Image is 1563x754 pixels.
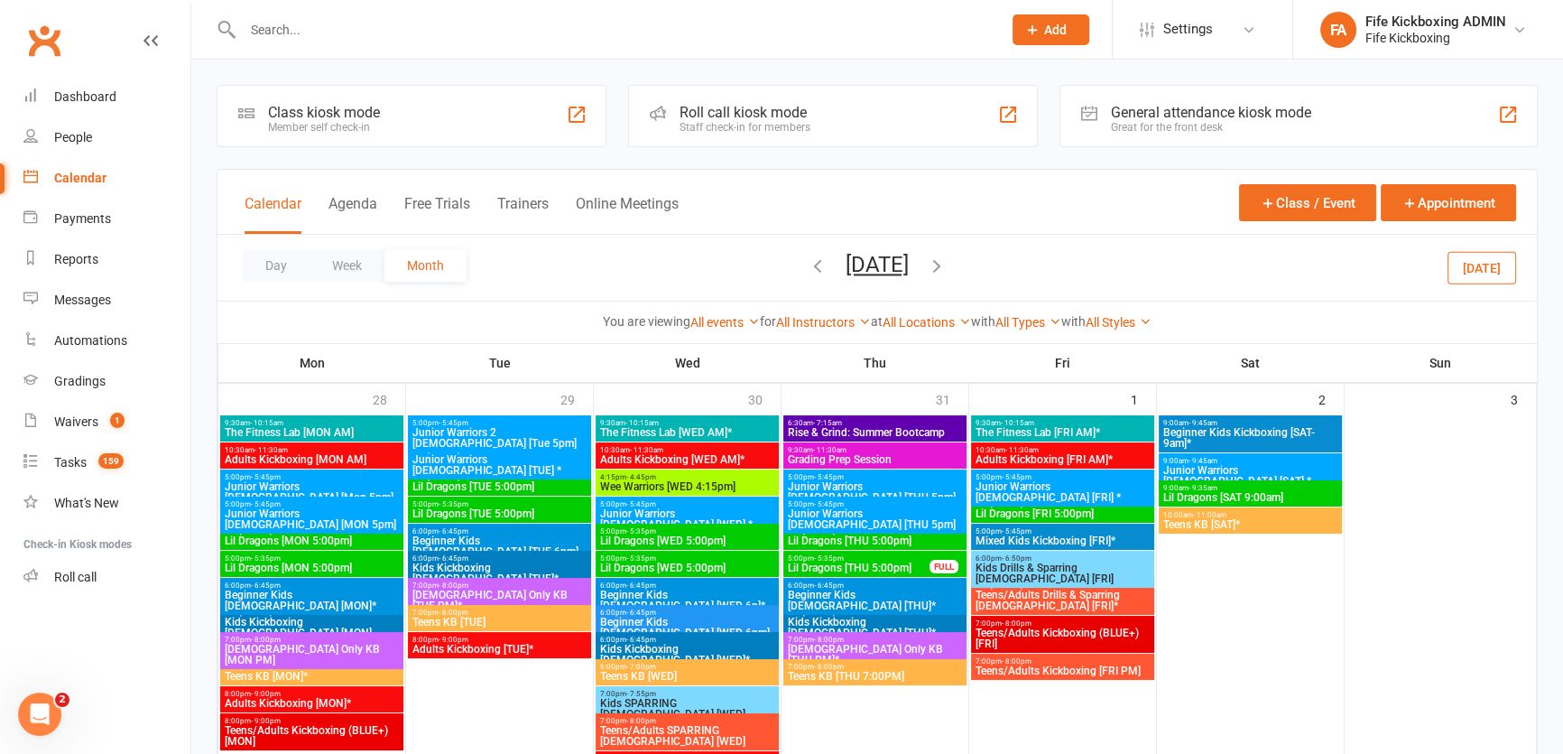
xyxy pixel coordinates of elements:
span: 10:30am [599,446,775,454]
span: - 11:30am [1005,446,1039,454]
span: Kids Kickboxing [DEMOGRAPHIC_DATA] [THU]* [787,617,963,638]
span: Junior Warriors [DEMOGRAPHIC_DATA] [FRI] * [975,481,1151,503]
strong: for [760,314,776,329]
span: - 9:00pm [439,636,468,644]
th: Mon [218,344,406,382]
a: Reports [23,239,190,280]
button: Day [243,249,310,282]
span: Teens/Adults SPARRING [DEMOGRAPHIC_DATA] [WED] [599,725,775,747]
span: 9:30am [975,419,1151,427]
span: 6:00pm [599,609,775,617]
span: Lil Dragons [TUE 5:00pm] [412,508,587,519]
span: - 8:00pm [814,663,844,671]
span: Add [1044,23,1067,37]
span: - 5:35pm [251,554,281,563]
span: - 10:15am [1001,419,1034,427]
span: Junior Warriors [DEMOGRAPHIC_DATA] [WED] * [599,508,775,530]
span: Teens/Adults Drills & Sparring [DEMOGRAPHIC_DATA] [FRI]* [975,590,1151,611]
span: - 5:45pm [626,500,656,508]
span: 6:00pm [599,636,775,644]
th: Thu [781,344,969,382]
span: 7:00pm [787,636,963,644]
div: Gradings [54,374,106,388]
span: Junior Warriors 2 [DEMOGRAPHIC_DATA] [Tue 5pm] [412,427,587,449]
span: The Fitness Lab [MON AM] [224,427,400,438]
span: Kids Kickboxing [DEMOGRAPHIC_DATA] [TUE]* [412,563,587,584]
span: - 8:00pm [814,636,844,644]
span: Adults Kickboxing [FRI AM]* [975,454,1151,465]
span: 159 [98,453,124,469]
span: 6:00pm [412,554,587,563]
span: - 9:35am [1188,484,1217,492]
span: Lil Dragons [MON 5:00pm] [224,535,400,546]
span: 8:00pm [412,636,587,644]
span: - 7:15am [813,419,842,427]
span: Junior Warriors [DEMOGRAPHIC_DATA] [SAT] * [1162,465,1338,487]
span: [DEMOGRAPHIC_DATA] Only KB [TUE PM]* [412,590,587,611]
span: - 5:45pm [251,500,281,508]
span: 5:00pm [224,473,400,481]
button: Calendar [245,195,301,234]
button: Online Meetings [576,195,679,234]
strong: You are viewing [603,314,690,329]
div: Calendar [54,171,106,185]
span: Settings [1163,9,1213,50]
span: 6:00pm [224,582,400,590]
span: - 11:30am [630,446,663,454]
span: Beginner Kids Kickboxing [SAT-9am]* [1162,427,1338,449]
iframe: Intercom live chat [18,693,61,736]
button: Free Trials [404,195,470,234]
span: Adults Kickboxing [TUE]* [412,644,587,655]
div: FA [1320,12,1356,48]
span: [DEMOGRAPHIC_DATA] Only KB [THU PM]* [787,644,963,666]
span: - 8:00pm [626,717,656,725]
span: 9:30am [224,419,400,427]
span: - 4:45pm [626,473,656,481]
span: 5:00pm [224,554,400,563]
span: - 5:45pm [439,419,468,427]
span: - 11:00am [1193,511,1226,519]
div: 28 [373,384,405,414]
span: 9:00am [1162,419,1338,427]
span: - 6:50pm [1002,554,1031,563]
span: Lil Dragons [TUE 5:00pm] [412,481,587,492]
span: Teens/Adults Kickboxing (BLUE+) [MON] [224,725,400,747]
span: - 7:00pm [626,663,656,671]
span: 7:00pm [412,609,587,617]
span: 10:30am [975,446,1151,454]
button: Class / Event [1239,184,1376,221]
span: - 5:45pm [814,473,844,481]
span: Lil Dragons [THU 5:00pm] [787,535,963,546]
span: Adults Kickboxing [MON]* [224,698,400,709]
span: 5:00pm [787,473,963,481]
span: 5:00pm [599,500,775,508]
span: Teens KB [SAT]* [1162,519,1338,530]
span: 4:15pm [599,473,775,481]
span: 9:00am [1162,457,1338,465]
a: All events [690,315,760,330]
span: 5:00pm [599,527,775,535]
span: Junior Warriors [DEMOGRAPHIC_DATA] [THU 5pm] [787,508,963,530]
button: Week [310,249,384,282]
span: - 10:15am [250,419,283,427]
div: Staff check-in for members [680,121,810,134]
span: Rise & Grind: Summer Bootcamp [787,427,963,438]
span: 9:30am [787,446,963,454]
div: 29 [560,384,593,414]
a: All Instructors [776,315,871,330]
span: 7:00pm [224,636,400,644]
span: - 9:45am [1188,419,1217,427]
span: 8:00pm [224,690,400,698]
div: What's New [54,496,119,510]
div: Waivers [54,414,98,429]
div: Tasks [54,455,87,470]
span: Adults Kickboxing [WED AM]* [599,454,775,465]
span: [DEMOGRAPHIC_DATA] Only KB [MON PM] [224,644,400,666]
button: Month [384,249,467,282]
button: [DATE] [1447,251,1516,284]
span: - 8:00pm [439,609,468,617]
span: 7:00pm [787,663,963,671]
span: The Fitness Lab [WED AM]* [599,427,775,438]
span: - 9:45am [1188,457,1217,465]
div: 2 [1318,384,1344,414]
